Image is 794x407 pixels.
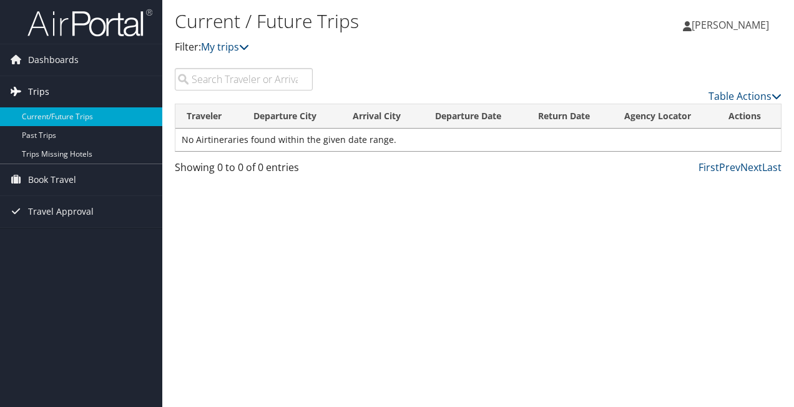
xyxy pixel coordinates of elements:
a: My trips [201,40,249,54]
span: Dashboards [28,44,79,76]
input: Search Traveler or Arrival City [175,68,313,91]
span: Book Travel [28,164,76,195]
th: Agency Locator: activate to sort column ascending [613,104,717,129]
p: Filter: [175,39,579,56]
div: Showing 0 to 0 of 0 entries [175,160,313,181]
a: Last [762,160,782,174]
td: No Airtineraries found within the given date range. [175,129,781,151]
th: Actions [717,104,781,129]
th: Return Date: activate to sort column ascending [527,104,613,129]
a: First [698,160,719,174]
th: Departure Date: activate to sort column descending [424,104,527,129]
h1: Current / Future Trips [175,8,579,34]
a: Next [740,160,762,174]
img: airportal-logo.png [27,8,152,37]
th: Arrival City: activate to sort column ascending [341,104,423,129]
span: [PERSON_NAME] [692,18,769,32]
th: Departure City: activate to sort column ascending [242,104,341,129]
th: Traveler: activate to sort column ascending [175,104,242,129]
a: Table Actions [708,89,782,103]
span: Travel Approval [28,196,94,227]
a: Prev [719,160,740,174]
a: [PERSON_NAME] [683,6,782,44]
span: Trips [28,76,49,107]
